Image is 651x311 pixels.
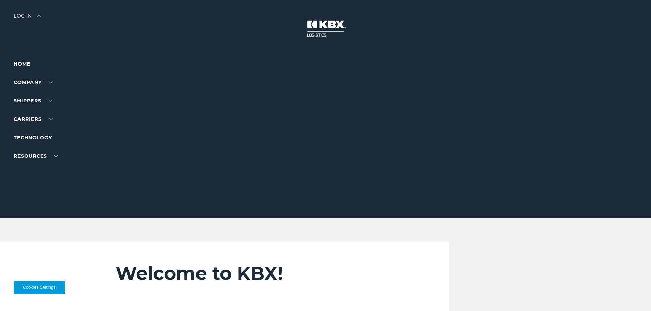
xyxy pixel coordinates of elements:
[14,153,58,159] a: RESOURCES
[14,135,52,141] a: Technology
[14,116,53,122] a: Carriers
[14,79,53,85] a: Company
[300,14,351,44] img: kbx logo
[14,61,30,67] a: Home
[14,14,41,24] div: Log in
[116,262,408,285] h2: Welcome to KBX!
[14,281,65,294] button: Cookies Settings
[14,98,52,104] a: SHIPPERS
[37,15,41,17] img: arrow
